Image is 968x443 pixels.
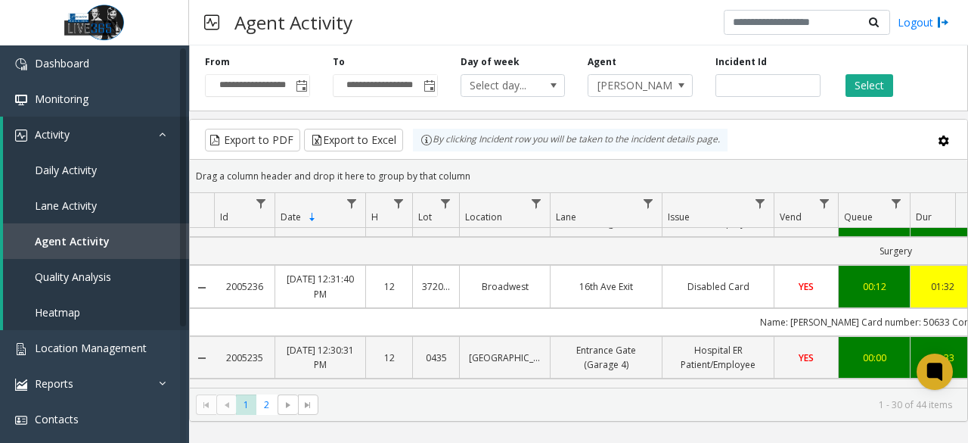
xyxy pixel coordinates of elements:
[672,343,765,372] a: Hospital ER Patient/Employee
[371,211,378,223] span: H
[223,351,265,365] a: 2005235
[814,193,835,214] a: Vend Filter Menu
[251,193,271,214] a: Id Filter Menu
[35,234,110,248] span: Agent Activity
[413,129,728,151] div: By clicking Incident row you will be taken to the incident details page.
[560,343,653,372] a: Entrance Gate (Garage 4)
[3,259,189,295] a: Quality Analysis
[715,55,767,69] label: Incident Id
[190,193,967,388] div: Data table
[35,92,88,106] span: Monitoring
[783,351,829,365] a: YES
[35,127,70,142] span: Activity
[638,193,659,214] a: Lane Filter Menu
[469,279,541,294] a: Broadwest
[418,211,432,223] span: Lot
[526,193,547,214] a: Location Filter Menu
[15,414,27,426] img: 'icon'
[420,75,437,96] span: Toggle popup
[204,4,219,41] img: pageIcon
[848,279,901,294] a: 00:12
[15,379,27,391] img: 'icon'
[35,163,97,177] span: Daily Activity
[15,58,27,70] img: 'icon'
[227,4,360,41] h3: Agent Activity
[302,399,314,411] span: Go to the last page
[293,75,309,96] span: Toggle popup
[35,270,111,284] span: Quality Analysis
[588,55,616,69] label: Agent
[422,279,450,294] a: 372030
[35,376,73,391] span: Reports
[588,75,671,96] span: [PERSON_NAME]
[342,193,362,214] a: Date Filter Menu
[556,211,576,223] span: Lane
[920,351,965,365] a: 00:33
[304,129,403,151] button: Export to Excel
[190,282,214,294] a: Collapse Details
[672,279,765,294] a: Disabled Card
[256,395,277,415] span: Page 2
[35,305,80,320] span: Heatmap
[845,74,893,97] button: Select
[436,193,456,214] a: Lot Filter Menu
[35,198,97,213] span: Lane Activity
[3,295,189,330] a: Heatmap
[848,351,901,365] a: 00:00
[3,117,189,152] a: Activity
[898,14,949,30] a: Logout
[375,351,403,365] a: 12
[916,211,932,223] span: Dur
[3,188,189,223] a: Lane Activity
[205,129,300,151] button: Export to PDF
[15,129,27,142] img: 'icon'
[281,211,301,223] span: Date
[236,395,256,415] span: Page 1
[333,55,345,69] label: To
[298,395,318,416] span: Go to the last page
[190,163,967,189] div: Drag a column header and drop it here to group by that column
[375,279,403,294] a: 12
[750,193,771,214] a: Issue Filter Menu
[461,75,544,96] span: Select day...
[35,341,147,355] span: Location Management
[284,343,356,372] a: [DATE] 12:30:31 PM
[282,399,294,411] span: Go to the next page
[465,211,502,223] span: Location
[668,211,690,223] span: Issue
[920,279,965,294] a: 01:32
[327,398,952,411] kendo-pager-info: 1 - 30 of 44 items
[886,193,907,214] a: Queue Filter Menu
[799,351,814,364] span: YES
[799,280,814,293] span: YES
[306,211,318,223] span: Sortable
[422,351,450,365] a: 0435
[220,211,228,223] span: Id
[15,343,27,355] img: 'icon'
[844,211,873,223] span: Queue
[3,223,189,259] a: Agent Activity
[469,351,541,365] a: [GEOGRAPHIC_DATA]
[3,152,189,188] a: Daily Activity
[780,211,802,223] span: Vend
[205,55,230,69] label: From
[783,279,829,294] a: YES
[389,193,409,214] a: H Filter Menu
[190,352,214,364] a: Collapse Details
[420,134,433,146] img: infoIcon.svg
[35,56,89,70] span: Dashboard
[223,279,265,294] a: 2005236
[15,94,27,106] img: 'icon'
[937,14,949,30] img: logout
[35,412,79,426] span: Contacts
[284,272,356,301] a: [DATE] 12:31:40 PM
[278,395,298,416] span: Go to the next page
[560,279,653,294] a: 16th Ave Exit
[461,55,520,69] label: Day of week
